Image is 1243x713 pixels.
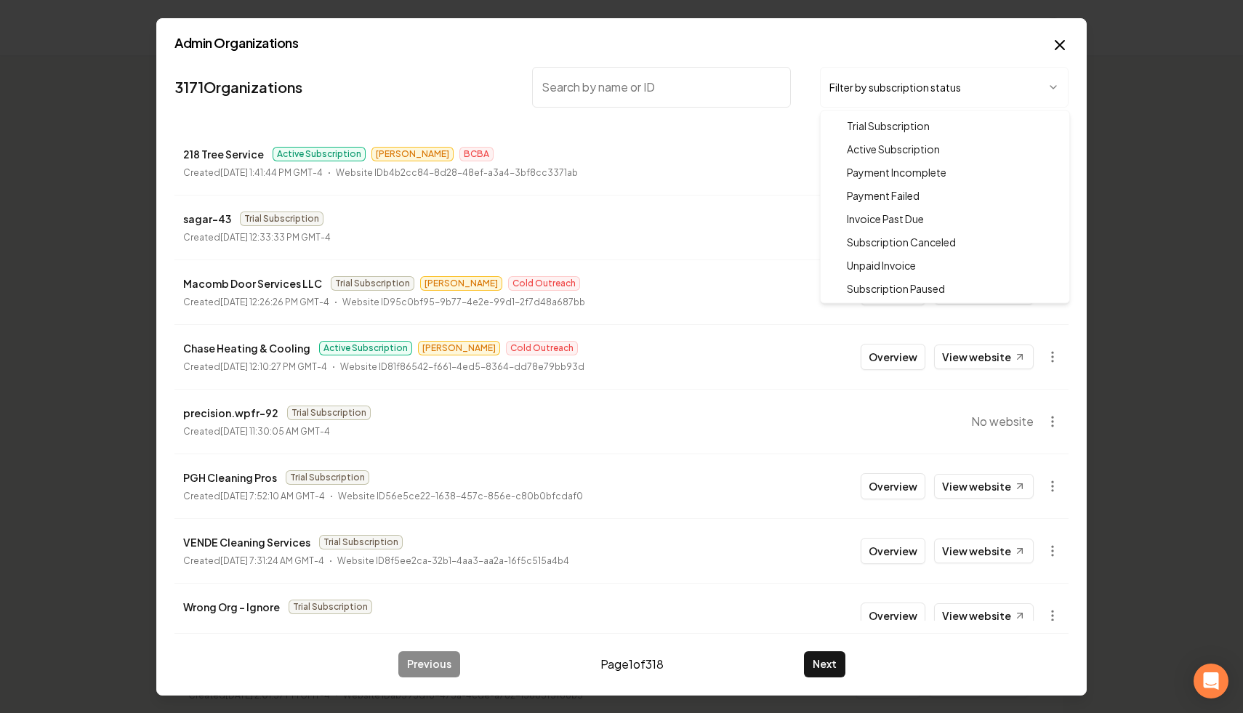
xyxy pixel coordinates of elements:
[847,235,956,249] span: Subscription Canceled
[847,188,920,203] span: Payment Failed
[847,142,940,156] span: Active Subscription
[847,212,924,226] span: Invoice Past Due
[847,118,930,133] span: Trial Subscription
[847,281,945,296] span: Subscription Paused
[847,258,916,273] span: Unpaid Invoice
[847,165,946,180] span: Payment Incomplete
